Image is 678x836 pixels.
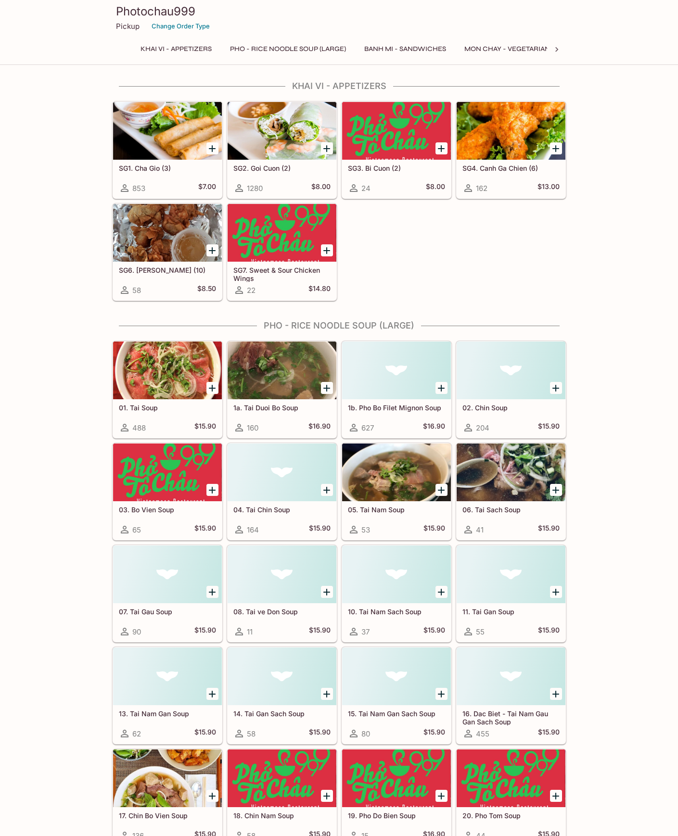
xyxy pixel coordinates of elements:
[227,341,337,438] a: 1a. Tai Duoi Bo Soup160$16.90
[321,586,333,598] button: Add 08. Tai ve Don Soup
[348,506,445,514] h5: 05. Tai Nam Soup
[309,728,331,739] h5: $15.90
[457,443,565,501] div: 06. Tai Sach Soup
[112,320,566,331] h4: Pho - Rice Noodle Soup (Large)
[113,342,222,399] div: 01. Tai Soup
[227,647,337,744] a: 14. Tai Gan Sach Soup58$15.90
[538,626,560,637] h5: $15.90
[348,164,445,172] h5: SG3. Bi Cuon (2)
[113,203,222,301] a: SG6. [PERSON_NAME] (10)58$8.50
[247,525,259,534] span: 164
[348,608,445,616] h5: 10. Tai Nam Sach Soup
[194,728,216,739] h5: $15.90
[462,164,560,172] h5: SG4. Canh Ga Chien (6)
[550,382,562,394] button: Add 02. Chin Soup
[132,525,141,534] span: 65
[321,142,333,154] button: Add SG2. Goi Cuon (2)
[147,19,214,34] button: Change Order Type
[342,341,451,438] a: 1b. Pho Bo Filet Mignon Soup627$16.90
[132,184,145,193] span: 853
[113,545,222,642] a: 07. Tai Gau Soup90$15.90
[361,423,374,432] span: 627
[550,142,562,154] button: Add SG4. Canh Ga Chien (6)
[113,545,222,603] div: 07. Tai Gau Soup
[550,790,562,802] button: Add 20. Pho Tom Soup
[194,524,216,535] h5: $15.90
[321,688,333,700] button: Add 14. Tai Gan Sach Soup
[456,341,566,438] a: 02. Chin Soup204$15.90
[342,342,451,399] div: 1b. Pho Bo Filet Mignon Soup
[342,545,451,642] a: 10. Tai Nam Sach Soup37$15.90
[321,244,333,256] button: Add SG7. Sweet & Sour Chicken Wings
[308,284,331,296] h5: $14.80
[361,729,370,738] span: 80
[113,749,222,807] div: 17. Chin Bo Vien Soup
[321,790,333,802] button: Add 18. Chin Nam Soup
[119,404,216,412] h5: 01. Tai Soup
[342,545,451,603] div: 10. Tai Nam Sach Soup
[321,382,333,394] button: Add 1a. Tai Duoi Bo Soup
[476,423,489,432] span: 204
[476,627,485,636] span: 55
[206,244,218,256] button: Add SG6. Hoanh Thanh Chien (10)
[113,647,222,705] div: 13. Tai Nam Gan Soup
[132,627,141,636] span: 90
[233,709,331,718] h5: 14. Tai Gan Sach Soup
[309,524,331,535] h5: $15.90
[435,586,448,598] button: Add 10. Tai Nam Sach Soup
[435,484,448,496] button: Add 05. Tai Nam Soup
[227,203,337,301] a: SG7. Sweet & Sour Chicken Wings22$14.80
[225,42,351,56] button: Pho - Rice Noodle Soup (Large)
[550,484,562,496] button: Add 06. Tai Sach Soup
[459,42,588,56] button: Mon Chay - Vegetarian Entrees
[228,102,336,160] div: SG2. Goi Cuon (2)
[342,102,451,160] div: SG3. Bi Cuon (2)
[348,404,445,412] h5: 1b. Pho Bo Filet Mignon Soup
[206,790,218,802] button: Add 17. Chin Bo Vien Soup
[206,382,218,394] button: Add 01. Tai Soup
[538,524,560,535] h5: $15.90
[228,749,336,807] div: 18. Chin Nam Soup
[113,647,222,744] a: 13. Tai Nam Gan Soup62$15.90
[538,728,560,739] h5: $15.90
[116,22,140,31] p: Pickup
[342,443,451,501] div: 05. Tai Nam Soup
[342,749,451,807] div: 19. Pho Do Bien Soup
[550,586,562,598] button: Add 11. Tai Gan Soup
[233,811,331,820] h5: 18. Chin Nam Soup
[113,102,222,160] div: SG1. Cha Gio (3)
[476,184,487,193] span: 162
[206,142,218,154] button: Add SG1. Cha Gio (3)
[435,790,448,802] button: Add 19. Pho Do Bien Soup
[227,545,337,642] a: 08. Tai ve Don Soup11$15.90
[247,423,258,432] span: 160
[233,506,331,514] h5: 04. Tai Chin Soup
[537,182,560,194] h5: $13.00
[462,709,560,725] h5: 16. Dac Biet - Tai Nam Gau Gan Sach Soup
[227,101,337,199] a: SG2. Goi Cuon (2)1280$8.00
[233,608,331,616] h5: 08. Tai ve Don Soup
[194,422,216,433] h5: $15.90
[550,688,562,700] button: Add 16. Dac Biet - Tai Nam Gau Gan Sach Soup
[206,688,218,700] button: Add 13. Tai Nam Gan Soup
[233,164,331,172] h5: SG2. Goi Cuon (2)
[247,286,256,295] span: 22
[359,42,451,56] button: Banh Mi - Sandwiches
[119,811,216,820] h5: 17. Chin Bo Vien Soup
[457,647,565,705] div: 16. Dac Biet - Tai Nam Gau Gan Sach Soup
[342,647,451,705] div: 15. Tai Nam Gan Sach Soup
[308,422,331,433] h5: $16.90
[476,525,484,534] span: 41
[457,545,565,603] div: 11. Tai Gan Soup
[228,443,336,501] div: 04. Tai Chin Soup
[456,443,566,540] a: 06. Tai Sach Soup41$15.90
[132,729,141,738] span: 62
[233,404,331,412] h5: 1a. Tai Duoi Bo Soup
[132,423,146,432] span: 488
[132,286,141,295] span: 58
[342,443,451,540] a: 05. Tai Nam Soup53$15.90
[348,709,445,718] h5: 15. Tai Nam Gan Sach Soup
[426,182,445,194] h5: $8.00
[113,101,222,199] a: SG1. Cha Gio (3)853$7.00
[194,626,216,637] h5: $15.90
